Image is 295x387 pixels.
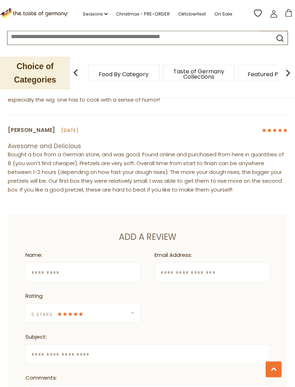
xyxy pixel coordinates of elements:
div: Name: [25,251,137,260]
a: Food By Category [99,72,149,77]
img: previous arrow [69,66,83,80]
span: [DATE] [61,127,79,134]
div: Email Address: [155,251,266,260]
h4: Awesome and Delicious [8,143,287,150]
div: Rating: [25,292,137,301]
input: Email Address: [155,263,270,282]
a: Christmas - PRE-ORDER [116,10,170,18]
p: Bought a box from a German store, and was good. Found online and purchased from here in quantitie... [8,151,287,195]
a: Taste of Germany Collections [170,69,227,79]
div: Comments: [25,374,266,383]
a: Oktoberfest [178,10,206,18]
input: Name: [25,263,140,282]
img: next arrow [281,66,295,80]
h3: Add a Review [25,232,270,243]
div: Subject: [25,333,266,342]
a: Seasons [83,10,108,18]
a: On Sale [214,10,232,18]
input: Subject: [25,345,270,364]
span: [PERSON_NAME] [8,127,55,134]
